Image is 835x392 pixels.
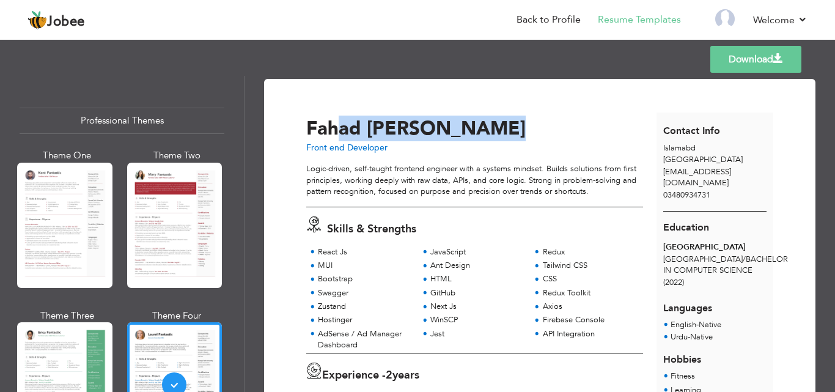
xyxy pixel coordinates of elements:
[28,10,47,30] img: jobee.io
[318,273,411,285] div: Bootstrap
[318,287,411,299] div: Swagger
[663,242,767,253] div: [GEOGRAPHIC_DATA]
[671,331,688,342] span: Urdu
[430,273,524,285] div: HTML
[430,287,524,299] div: GitHub
[688,331,690,342] span: -
[306,163,643,198] div: Logic-driven, self-taught frontend engineer with a systems mindset. Builds solutions from first p...
[663,221,709,234] span: Education
[306,142,388,153] span: Front end Developer
[318,246,411,258] div: React Js
[663,166,731,189] span: [EMAIL_ADDRESS][DOMAIN_NAME]
[327,221,416,237] span: Skills & Strengths
[663,154,743,165] span: [GEOGRAPHIC_DATA]
[663,124,720,138] span: Contact Info
[543,260,636,272] div: Tailwind CSS
[386,368,392,383] span: 2
[543,246,636,258] div: Redux
[598,13,681,27] a: Resume Templates
[47,15,85,29] span: Jobee
[306,116,361,141] span: Fahad
[671,319,696,330] span: English
[318,260,411,272] div: MUI
[663,277,684,288] span: (2022)
[28,10,85,30] a: Jobee
[430,260,524,272] div: Ant Design
[543,314,636,326] div: Firebase Console
[543,301,636,312] div: Axios
[671,371,695,382] span: Fitness
[318,328,411,351] div: AdSense / Ad Manager Dashboard
[322,368,386,383] span: Experience -
[430,246,524,258] div: JavaScript
[430,314,524,326] div: WinSCP
[20,149,115,162] div: Theme One
[696,319,699,330] span: -
[663,190,710,201] span: 03480934731
[663,353,701,366] span: Hobbies
[367,116,526,141] span: [PERSON_NAME]
[430,301,524,312] div: Next Js
[386,368,419,383] label: years
[543,273,636,285] div: CSS
[710,46,801,73] a: Download
[318,301,411,312] div: Zustand
[318,314,411,326] div: Hostinger
[753,13,807,28] a: Welcome
[663,254,788,276] span: [GEOGRAPHIC_DATA] BACHELOR IN COMPUTER SCIENCE
[715,9,735,29] img: Profile Img
[20,309,115,322] div: Theme Three
[20,108,224,134] div: Professional Themes
[671,331,713,344] li: Native
[671,319,721,331] li: Native
[517,13,581,27] a: Back to Profile
[543,287,636,299] div: Redux Toolkit
[743,254,746,265] span: /
[663,142,696,153] span: Islamabd
[663,292,712,316] span: Languages
[130,309,225,322] div: Theme Four
[130,149,225,162] div: Theme Two
[543,328,636,340] div: API Integration
[430,328,524,340] div: Jest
